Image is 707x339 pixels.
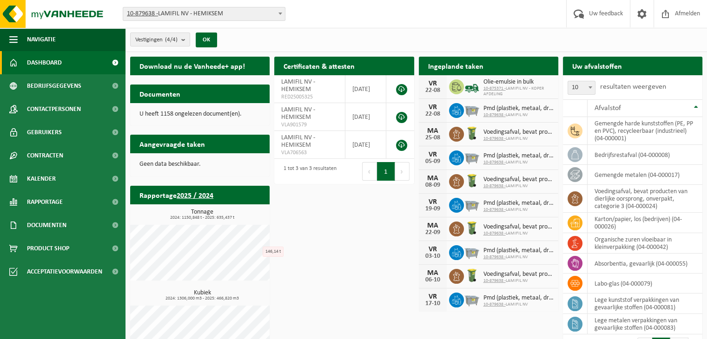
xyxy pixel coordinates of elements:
div: VR [423,198,442,206]
span: Pmd (plastiek, metaal, drankkartons) (bedrijven) [483,200,554,207]
img: BL-LQ-LV [464,78,480,94]
h2: Ingeplande taken [419,57,493,75]
div: 03-10 [423,253,442,260]
button: Next [395,162,410,181]
div: VR [423,293,442,300]
span: Pmd (plastiek, metaal, drankkartons) (bedrijven) [483,247,554,254]
span: Gebruikers [27,121,62,144]
td: organische zuren vloeibaar in kleinverpakking (04-000042) [588,233,702,254]
td: karton/papier, los (bedrijven) (04-000026) [588,213,702,233]
div: 08-09 [423,182,442,189]
h2: Documenten [130,85,190,103]
span: LAMIFIL NV [483,207,554,213]
h2: Download nu de Vanheede+ app! [130,57,254,75]
img: WB-2500-GAL-GY-01 [464,149,480,165]
img: WB-0140-HPE-GN-50 [464,173,480,189]
span: Voedingsafval, bevat producten van dierlijke oorsprong, onverpakt, categorie 3 [483,223,554,231]
tcxspan: Call 10-879638 - via 3CX [483,183,506,189]
img: WB-2500-GAL-GY-01 [464,102,480,117]
div: 25-08 [423,135,442,141]
img: WB-0140-HPE-GN-50 [464,125,480,141]
h2: Aangevraagde taken [130,135,214,153]
h3: Kubiek [135,290,270,301]
span: LAMIFIL NV [483,160,554,165]
a: Bekijk rapportage [200,204,269,222]
img: WB-2500-GAL-GY-01 [464,196,480,212]
count: (4/4) [165,37,178,43]
div: 22-08 [423,111,442,117]
td: [DATE] [345,103,386,131]
h2: Uw afvalstoffen [563,57,631,75]
span: Contactpersonen [27,98,81,121]
span: Product Shop [27,237,69,260]
span: LAMIFIL NV - HEMIKSEM [281,106,315,121]
span: LAMIFIL NV [483,254,554,260]
tcxspan: Call 10-879638 - via 3CX [483,207,506,212]
span: LAMIFIL NV [483,278,554,284]
button: 1 [377,162,395,181]
span: 2024: 1150,848 t - 2025: 635,437 t [135,215,270,220]
label: resultaten weergeven [600,83,666,91]
h2: Rapportage [130,186,223,204]
span: Rapportage [27,190,63,214]
span: Navigatie [27,28,56,51]
span: Voedingsafval, bevat producten van dierlijke oorsprong, onverpakt, categorie 3 [483,176,554,183]
span: VLA706563 [281,149,338,156]
tcxspan: Call 10-879638 - via 3CX [483,278,506,283]
td: lege metalen verpakkingen van gevaarlijke stoffen (04-000083) [588,314,702,334]
span: Documenten [27,214,66,237]
div: 17-10 [423,300,442,307]
img: WB-0140-HPE-GN-50 [464,267,480,283]
tcxspan: Call 10-879638 - via 3CX [483,160,506,165]
div: MA [423,222,442,229]
span: Bedrijfsgegevens [27,74,81,98]
div: MA [423,269,442,277]
td: voedingsafval, bevat producten van dierlijke oorsprong, onverpakt, categorie 3 (04-000024) [588,185,702,213]
button: Vestigingen(4/4) [130,33,190,46]
div: 1 tot 3 van 3 resultaten [279,161,337,182]
tcxspan: Call 10-879638 - via 3CX [483,112,506,117]
span: Dashboard [27,51,62,74]
span: LAMIFIL NV - KOPER AFDELING [483,86,554,97]
tcxspan: Call 10-879638 - via 3CX [483,302,506,307]
div: 146,14 t [263,247,284,257]
span: LAMIFIL NV [483,183,554,189]
span: 10 [568,81,595,94]
span: LAMIFIL NV [483,112,554,118]
span: LAMIFIL NV [483,302,554,307]
img: WB-2500-GAL-GY-01 [464,244,480,260]
tcxspan: Call 10-879638 - via 3CX [127,10,158,17]
span: Voedingsafval, bevat producten van dierlijke oorsprong, onverpakt, categorie 3 [483,129,554,136]
td: gemengde harde kunststoffen (PE, PP en PVC), recycleerbaar (industrieel) (04-000001) [588,117,702,145]
span: LAMIFIL NV - HEMIKSEM [281,78,315,93]
span: Olie-emulsie in bulk [483,78,554,86]
p: Geen data beschikbaar. [139,161,260,168]
span: Pmd (plastiek, metaal, drankkartons) (bedrijven) [483,294,554,302]
div: VR [423,151,442,158]
td: gemengde metalen (04-000017) [588,165,702,185]
tcxspan: Call 10-879638 - via 3CX [483,254,506,260]
button: Previous [362,162,377,181]
span: Voedingsafval, bevat producten van dierlijke oorsprong, onverpakt, categorie 3 [483,271,554,278]
div: 19-09 [423,206,442,212]
div: VR [423,80,442,87]
span: Acceptatievoorwaarden [27,260,102,283]
td: lege kunststof verpakkingen van gevaarlijke stoffen (04-000081) [588,293,702,314]
div: MA [423,175,442,182]
h2: Certificaten & attesten [274,57,364,75]
tcxspan: Call 10-875371 - via 3CX [483,86,506,91]
td: bedrijfsrestafval (04-000008) [588,145,702,165]
span: LAMIFIL NV [483,231,554,236]
span: Pmd (plastiek, metaal, drankkartons) (bedrijven) [483,105,554,112]
span: Vestigingen [135,33,178,47]
span: Kalender [27,167,56,190]
span: 10-879638 - LAMIFIL NV - HEMIKSEM [123,7,285,21]
td: [DATE] [345,131,386,159]
h3: Tonnage [135,209,270,220]
span: Pmd (plastiek, metaal, drankkartons) (bedrijven) [483,152,554,160]
div: 05-09 [423,158,442,165]
span: LAMIFIL NV - HEMIKSEM [281,134,315,149]
span: LAMIFIL NV [483,136,554,142]
span: Afvalstof [595,104,621,112]
span: RED25005325 [281,93,338,101]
